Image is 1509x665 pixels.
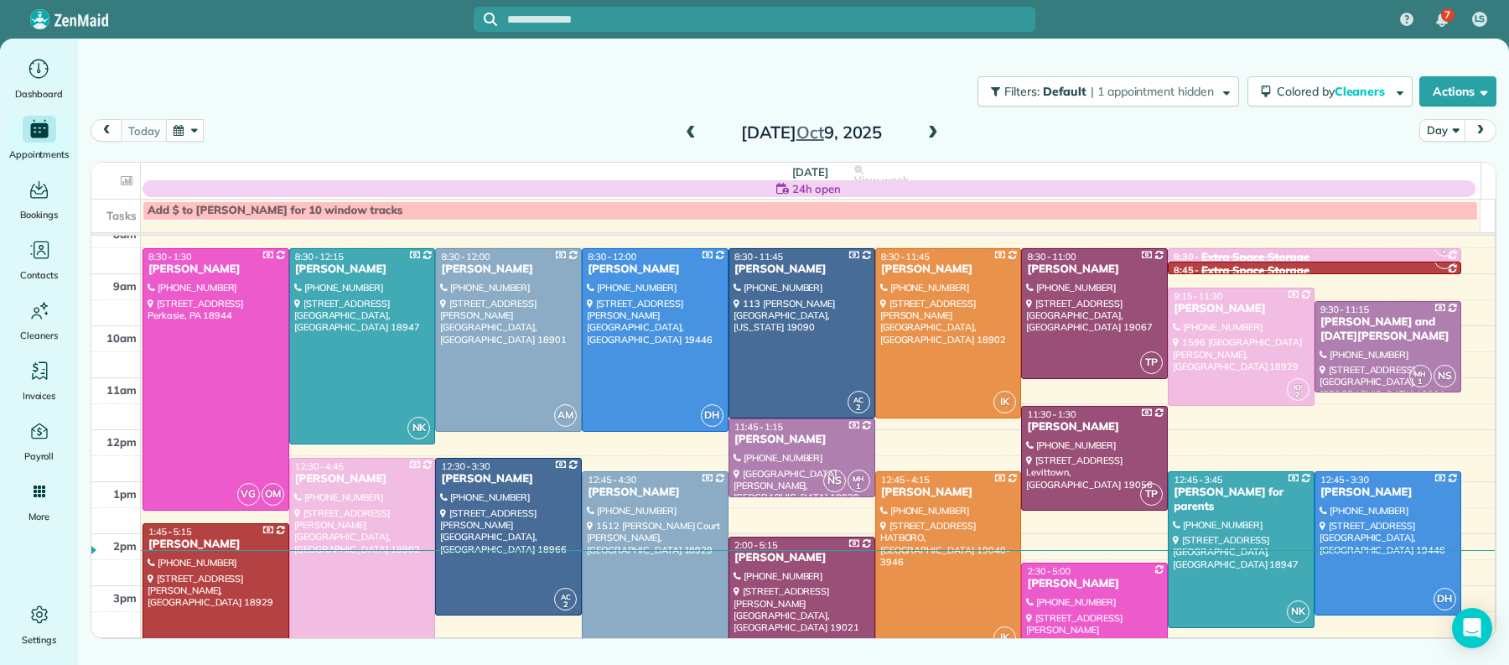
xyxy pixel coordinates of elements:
button: next [1465,119,1496,142]
span: IK [993,626,1016,649]
div: [PERSON_NAME] [148,538,284,552]
div: [PERSON_NAME] [880,486,1017,500]
a: Bookings [7,176,71,223]
a: Contacts [7,236,71,283]
span: NK [1287,600,1309,623]
div: [PERSON_NAME] [148,262,284,277]
span: Default [1043,84,1087,99]
span: 10am [106,331,137,345]
span: MH [853,474,864,483]
span: 8:30 - 11:00 [1027,251,1076,262]
span: LS [1475,13,1486,26]
div: [PERSON_NAME] [734,433,870,447]
small: 2 [555,597,576,613]
span: 9:15 - 11:30 [1174,290,1222,302]
span: AM [554,404,577,427]
div: 7 unread notifications [1424,2,1460,39]
button: Filters: Default | 1 appointment hidden [977,76,1239,107]
span: TP [1140,483,1163,506]
span: 8:30 - 11:45 [881,251,930,262]
div: [PERSON_NAME] [587,486,723,500]
span: Contacts [20,267,58,283]
span: 8:30 - 12:00 [441,251,490,262]
a: Settings [7,601,71,648]
span: Cleaners [20,327,58,344]
a: Payroll [7,418,71,465]
small: 1 [848,479,869,495]
span: Bookings [20,206,59,223]
span: 12pm [106,435,137,449]
span: VG [237,483,260,506]
span: NS [823,470,846,492]
small: 2 [1288,387,1309,403]
span: View week [854,174,908,187]
span: AC [853,395,863,404]
div: [PERSON_NAME] for parents [1173,486,1309,514]
div: [PERSON_NAME] [1320,486,1456,500]
div: [PERSON_NAME] [1026,420,1163,434]
div: [PERSON_NAME] [880,262,1017,277]
span: 24h open [792,180,841,197]
span: Payroll [24,448,54,465]
span: OM [262,483,284,506]
span: 8:30 - 12:00 [588,251,636,262]
div: Open Intercom Messenger [1452,608,1492,648]
span: 2pm [113,539,137,553]
a: Appointments [7,116,71,163]
div: [PERSON_NAME] [440,472,577,486]
div: [PERSON_NAME] [294,262,431,277]
span: Dashboard [15,86,63,102]
span: 12:45 - 3:45 [1174,474,1222,486]
span: 7 [1444,8,1450,22]
button: today [121,119,167,142]
span: 3pm [113,591,137,605]
span: NK [407,417,430,439]
button: Actions [1419,76,1496,107]
small: 2 [848,400,869,416]
button: Day [1419,119,1465,142]
span: NS [1434,365,1456,387]
a: Invoices [7,357,71,404]
small: 1 [1410,374,1431,390]
button: Focus search [474,13,497,26]
span: 9:30 - 11:15 [1320,304,1369,315]
button: prev [91,119,122,142]
span: Appointments [9,146,70,163]
span: 8:30 - 1:30 [148,251,192,262]
span: 12:45 - 4:15 [881,474,930,486]
span: Settings [22,631,57,648]
small: 2 [1434,243,1455,259]
span: Add $ to [PERSON_NAME] for 10 window tracks [148,204,402,217]
span: DH [1434,588,1456,610]
span: DH [701,404,723,427]
span: Filters: [1004,84,1040,99]
a: Cleaners [7,297,71,344]
span: Invoices [23,387,56,404]
span: 12:30 - 3:30 [441,460,490,472]
span: 2:00 - 5:15 [734,539,778,551]
span: 12:45 - 3:30 [1320,474,1369,486]
a: Filters: Default | 1 appointment hidden [969,76,1239,107]
svg: Focus search [484,13,497,26]
div: Extra Space Storage [1201,251,1309,265]
button: Colored byCleaners [1247,76,1413,107]
span: KF [1294,382,1303,392]
div: [PERSON_NAME] and [DATE][PERSON_NAME] [1320,315,1456,344]
span: Oct [796,122,824,143]
span: 11:30 - 1:30 [1027,408,1076,420]
div: [PERSON_NAME] [1026,577,1163,591]
span: TP [1140,351,1163,374]
a: Dashboard [7,55,71,102]
div: [PERSON_NAME] [734,262,870,277]
span: 9am [113,279,137,293]
span: 11am [106,383,137,397]
span: 8:30 - 11:45 [734,251,783,262]
span: AC [561,592,571,601]
span: 12:45 - 4:30 [588,474,636,486]
div: Extra Space Storage [1201,264,1309,278]
span: 2:30 - 5:00 [1027,565,1071,577]
span: 11:45 - 1:15 [734,421,783,433]
span: Cleaners [1335,84,1388,99]
div: [PERSON_NAME] [1173,302,1309,316]
span: IK [993,391,1016,413]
